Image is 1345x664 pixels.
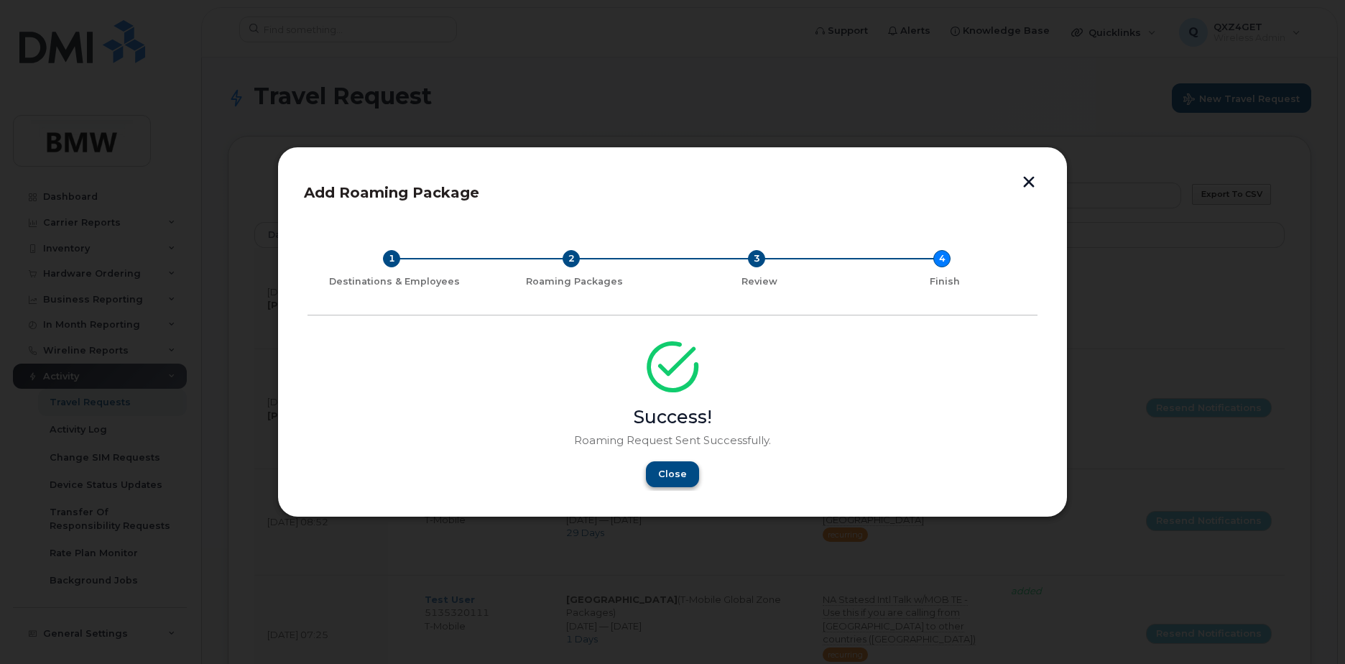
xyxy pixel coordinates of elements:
[646,461,699,487] button: Close
[672,275,846,288] div: Review
[308,405,1037,430] div: Success!
[563,250,580,267] div: 2
[308,433,1037,448] p: Roaming Request Sent Successfully.
[658,467,687,481] span: Close
[228,83,1311,113] h1: Travel Request
[383,250,400,267] div: 1
[1282,601,1334,653] iframe: Messenger Launcher
[748,250,765,267] div: 3
[487,275,661,288] div: Roaming Packages
[304,184,479,201] span: Add Roaming Package
[313,275,476,288] div: Destinations & Employees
